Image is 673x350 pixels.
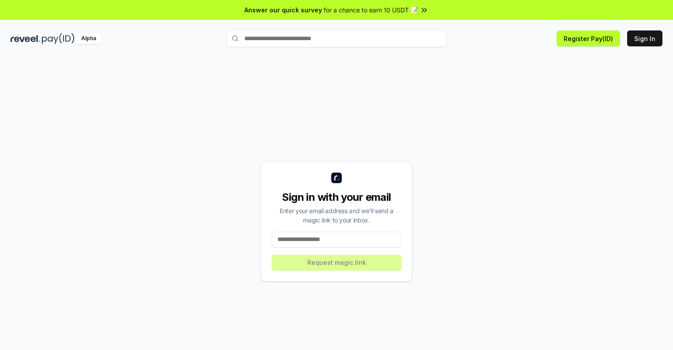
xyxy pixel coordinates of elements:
span: Answer our quick survey [244,5,322,15]
span: for a chance to earn 10 USDT 📝 [324,5,418,15]
div: Sign in with your email [272,190,401,204]
img: pay_id [42,33,75,44]
div: Enter your email address and we’ll send a magic link to your inbox. [272,206,401,225]
div: Alpha [76,33,101,44]
button: Register Pay(ID) [557,30,620,46]
button: Sign In [627,30,662,46]
img: logo_small [331,173,342,183]
img: reveel_dark [11,33,40,44]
